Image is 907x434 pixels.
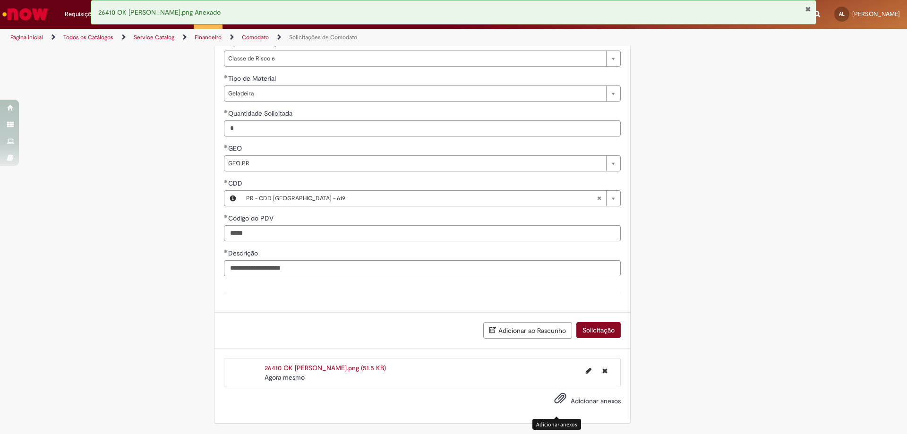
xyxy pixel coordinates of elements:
span: Descrição [228,249,260,257]
a: 26410 OK [PERSON_NAME].png (51.5 KB) [265,364,386,372]
span: Obrigatório Preenchido [224,145,228,148]
a: PR - CDD [GEOGRAPHIC_DATA] - 619Limpar campo CDD [241,191,620,206]
span: GEO [228,144,244,153]
span: 26410 OK [PERSON_NAME].png Anexado [98,8,221,17]
button: Editar nome de arquivo 26410 OK ERICK.png [580,363,597,378]
span: Obrigatório Preenchido [224,179,228,183]
button: Fechar Notificação [805,5,811,13]
img: ServiceNow [1,5,50,24]
a: Página inicial [10,34,43,41]
a: Todos os Catálogos [63,34,113,41]
div: Adicionar anexos [532,419,581,430]
span: Tipo da Solicitação [228,39,286,48]
button: Solicitação [576,322,621,338]
span: Obrigatório Preenchido [224,214,228,218]
a: Solicitações de Comodato [289,34,357,41]
button: CDD, Visualizar este registro PR - CDD Curitiba - 619 [224,191,241,206]
input: Quantidade Solicitada [224,120,621,136]
button: Excluir 26410 OK ERICK.png [597,363,613,378]
button: Adicionar anexos [552,390,569,411]
span: Código do PDV [228,214,275,222]
span: AL [839,11,845,17]
span: Agora mesmo [265,373,305,382]
span: [PERSON_NAME] [852,10,900,18]
span: GEO PR [228,156,601,171]
input: Descrição [224,260,621,276]
span: Necessários - CDD [228,179,244,187]
ul: Trilhas de página [7,29,598,46]
a: Service Catalog [134,34,174,41]
button: Adicionar ao Rascunho [483,322,572,339]
span: Classe de Risco 6 [228,51,601,66]
abbr: Limpar campo CDD [592,191,606,206]
span: Adicionar anexos [571,397,621,405]
time: 29/08/2025 09:07:26 [265,373,305,382]
span: Requisições [65,9,98,19]
span: PR - CDD [GEOGRAPHIC_DATA] - 619 [246,191,597,206]
span: Tipo de Material [228,74,278,83]
span: Obrigatório Preenchido [224,75,228,78]
a: Financeiro [195,34,222,41]
span: Obrigatório Preenchido [224,110,228,113]
a: Comodato [242,34,269,41]
span: Quantidade Solicitada [228,109,294,118]
span: Obrigatório Preenchido [224,249,228,253]
span: Geladeira [228,86,601,101]
input: Código do PDV [224,225,621,241]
